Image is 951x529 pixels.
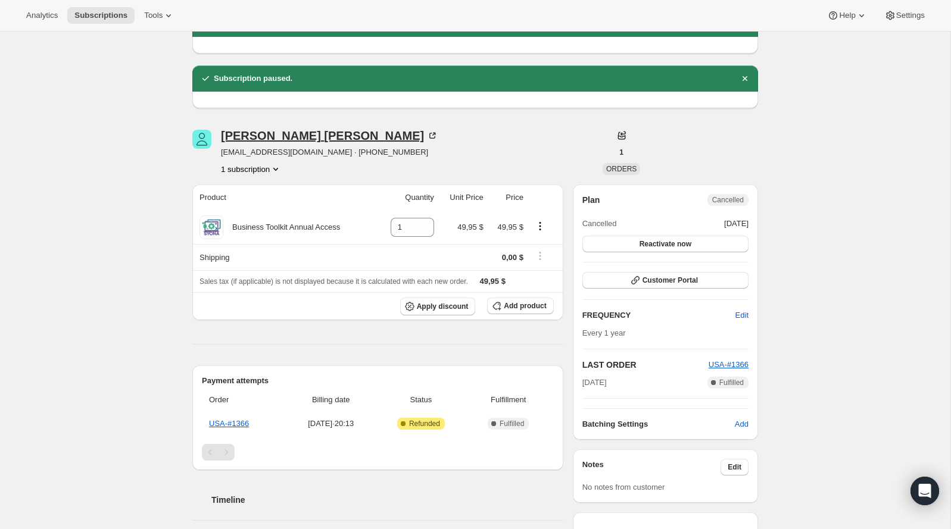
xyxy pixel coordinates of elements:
th: Price [487,184,527,211]
img: product img [199,215,223,239]
span: [DATE] [724,218,749,230]
div: [PERSON_NAME] [PERSON_NAME] [221,130,438,142]
button: Tools [137,7,182,24]
span: 49,95 $ [498,223,523,231]
h3: Notes [582,459,721,475]
span: Fulfillment [470,394,547,406]
a: USA-#1366 [209,419,249,428]
span: Tools [144,11,163,20]
a: USA-#1366 [709,360,749,369]
span: Help [839,11,855,20]
h2: Plan [582,194,600,206]
span: No notes from customer [582,483,665,492]
span: Customer Portal [643,276,698,285]
span: 0,00 $ [502,253,523,262]
button: 1 [612,144,631,161]
th: Shipping [192,244,376,270]
button: Shipping actions [531,249,550,262]
h6: Batching Settings [582,418,735,430]
span: Edit [728,462,741,472]
span: Billing date [290,394,372,406]
span: Add product [504,301,546,311]
span: Randi Miller [192,130,211,149]
div: Business Toolkit Annual Access [223,221,340,233]
span: Fulfilled [500,419,524,428]
h2: Subscription paused. [214,73,292,84]
span: Sales tax (if applicable) is not displayed because it is calculated with each new order. [199,277,468,286]
button: Apply discount [400,298,476,315]
span: Apply discount [417,302,469,311]
h2: Timeline [211,494,563,506]
button: Settings [877,7,932,24]
button: Product actions [221,163,282,175]
span: Cancelled [712,195,744,205]
span: 49,95 $ [457,223,483,231]
div: Open Intercom Messenger [911,477,939,505]
span: [EMAIL_ADDRESS][DOMAIN_NAME] · [PHONE_NUMBER] [221,146,438,158]
button: Add product [487,298,553,314]
th: Product [192,184,376,211]
button: Edit [728,306,756,325]
button: Product actions [531,220,550,233]
button: Customer Portal [582,272,749,289]
span: Status [379,394,463,406]
th: Unit Price [438,184,487,211]
h2: FREQUENCY [582,309,735,321]
span: Reactivate now [640,239,691,249]
span: ORDERS [606,165,637,173]
span: Edit [735,309,749,321]
button: Add [728,415,756,434]
button: Reactivate now [582,236,749,252]
button: Subscriptions [67,7,135,24]
span: 1 [619,148,623,157]
span: [DATE] [582,377,607,389]
span: Cancelled [582,218,617,230]
button: USA-#1366 [709,359,749,371]
th: Order [202,387,286,413]
button: Descartar notificación [737,70,753,87]
span: Settings [896,11,925,20]
th: Quantity [376,184,438,211]
span: Fulfilled [719,378,744,387]
button: Analytics [19,7,65,24]
span: Every 1 year [582,328,626,337]
span: Analytics [26,11,58,20]
button: Help [820,7,874,24]
h2: Payment attempts [202,375,554,387]
span: Refunded [409,419,440,428]
span: [DATE] · 20:13 [290,418,372,430]
span: Subscriptions [74,11,127,20]
nav: Paginación [202,444,554,461]
button: Edit [721,459,749,475]
span: 49,95 $ [480,277,506,286]
span: Add [735,418,749,430]
h2: LAST ORDER [582,359,709,371]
